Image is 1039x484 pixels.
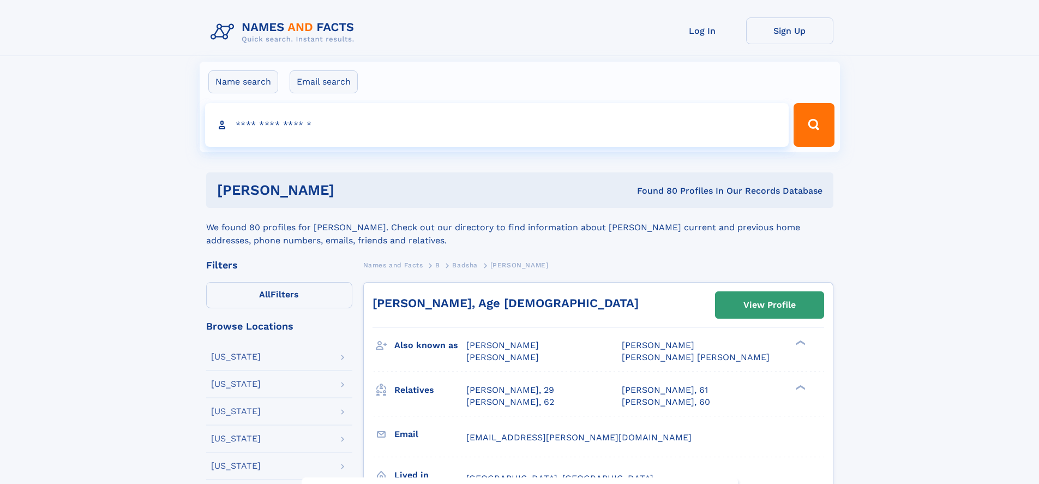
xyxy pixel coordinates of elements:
a: [PERSON_NAME], 60 [622,396,710,408]
div: View Profile [743,292,796,318]
a: Names and Facts [363,258,423,272]
a: [PERSON_NAME], 62 [466,396,554,408]
h3: Email [394,425,466,444]
a: B [435,258,440,272]
h1: [PERSON_NAME] [217,183,486,197]
a: Badsha [452,258,478,272]
label: Name search [208,70,278,93]
a: View Profile [716,292,824,318]
span: [PERSON_NAME] [PERSON_NAME] [622,352,770,362]
span: [PERSON_NAME] [466,340,539,350]
input: search input [205,103,789,147]
span: [EMAIL_ADDRESS][PERSON_NAME][DOMAIN_NAME] [466,432,692,443]
label: Email search [290,70,358,93]
div: ❯ [793,384,806,391]
div: [US_STATE] [211,352,261,361]
div: Found 80 Profiles In Our Records Database [485,185,822,197]
div: We found 80 profiles for [PERSON_NAME]. Check out our directory to find information about [PERSON... [206,208,833,247]
span: B [435,261,440,269]
a: [PERSON_NAME], Age [DEMOGRAPHIC_DATA] [373,296,639,310]
a: [PERSON_NAME], 29 [466,384,554,396]
div: [US_STATE] [211,380,261,389]
button: Search Button [794,103,834,147]
h3: Also known as [394,336,466,355]
span: Badsha [452,261,478,269]
span: [PERSON_NAME] [622,340,694,350]
div: [US_STATE] [211,407,261,416]
div: ❯ [793,339,806,346]
span: [PERSON_NAME] [466,352,539,362]
label: Filters [206,282,352,308]
span: [PERSON_NAME] [490,261,549,269]
a: [PERSON_NAME], 61 [622,384,708,396]
div: Filters [206,260,352,270]
div: [US_STATE] [211,462,261,470]
h3: Relatives [394,381,466,399]
img: Logo Names and Facts [206,17,363,47]
div: [US_STATE] [211,434,261,443]
a: Sign Up [746,17,833,44]
div: Browse Locations [206,321,352,331]
span: [GEOGRAPHIC_DATA], [GEOGRAPHIC_DATA] [466,473,653,483]
a: Log In [659,17,746,44]
span: All [259,289,271,300]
